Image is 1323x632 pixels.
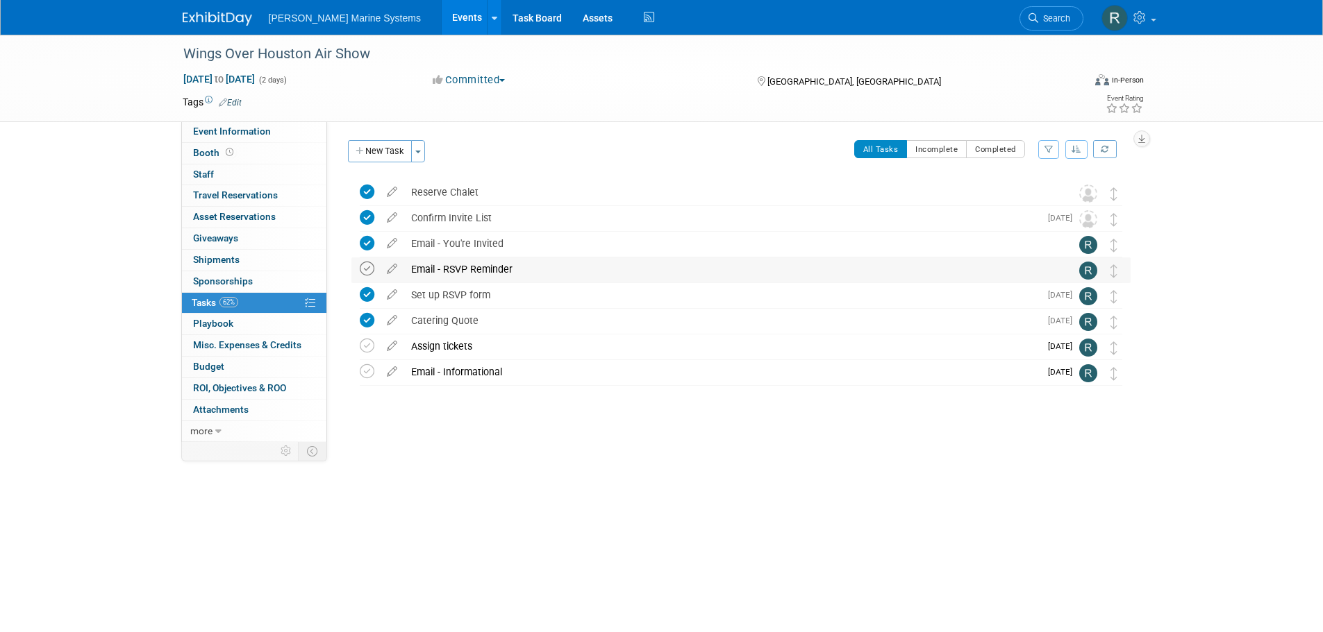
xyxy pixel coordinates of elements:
[193,404,249,415] span: Attachments
[380,366,404,378] a: edit
[428,73,510,87] button: Committed
[223,147,236,157] span: Booth not reserved yet
[404,206,1040,230] div: Confirm Invite List
[1095,74,1109,85] img: Format-Inperson.png
[182,357,326,377] a: Budget
[1038,13,1070,24] span: Search
[274,442,299,460] td: Personalize Event Tab Strip
[1110,316,1117,329] i: Move task
[1020,6,1083,31] a: Search
[182,421,326,442] a: more
[1079,185,1097,203] img: Unassigned
[182,143,326,164] a: Booth
[966,140,1025,158] button: Completed
[182,314,326,334] a: Playbook
[1110,367,1117,380] i: Move task
[219,297,238,307] span: 62%
[1048,213,1079,223] span: [DATE]
[1079,210,1097,228] img: Unassigned
[193,211,276,222] span: Asset Reservations
[182,185,326,206] a: Travel Reservations
[1048,341,1079,351] span: [DATE]
[1079,236,1097,254] img: Rachel Howard
[219,98,242,108] a: Edit
[404,232,1051,255] div: Email - You're Invited
[193,318,233,329] span: Playbook
[1079,364,1097,382] img: Rachel Howard
[190,425,213,436] span: more
[380,314,404,327] a: edit
[193,382,286,393] span: ROI, Objectives & ROO
[1110,239,1117,252] i: Move task
[380,263,404,275] a: edit
[193,339,301,350] span: Misc. Expenses & Credits
[1101,5,1128,31] img: Rachel Howard
[1079,287,1097,305] img: Rachel Howard
[380,237,404,250] a: edit
[906,140,967,158] button: Incomplete
[182,335,326,356] a: Misc. Expenses & Credits
[1048,290,1079,300] span: [DATE]
[1093,140,1117,158] a: Refresh
[1110,341,1117,355] i: Move task
[182,228,326,249] a: Giveaways
[1048,367,1079,377] span: [DATE]
[193,126,271,137] span: Event Information
[182,293,326,314] a: Tasks62%
[193,232,238,244] span: Giveaways
[1048,316,1079,325] span: [DATE]
[182,250,326,271] a: Shipments
[193,189,278,200] span: Travel Reservations
[183,73,256,85] span: [DATE] [DATE]
[183,95,242,109] td: Tags
[193,169,214,180] span: Staff
[1079,313,1097,331] img: Rachel Howard
[178,42,1063,67] div: Wings Over Houston Air Show
[767,76,941,87] span: [GEOGRAPHIC_DATA], [GEOGRAPHIC_DATA]
[404,334,1040,358] div: Assign tickets
[192,297,238,308] span: Tasks
[193,147,236,158] span: Booth
[404,309,1040,332] div: Catering Quote
[213,74,226,85] span: to
[1079,339,1097,357] img: Rachel Howard
[380,212,404,224] a: edit
[269,12,421,24] span: [PERSON_NAME] Marine Systems
[380,340,404,352] a: edit
[380,186,404,198] a: edit
[348,140,412,162] button: New Task
[854,140,908,158] button: All Tasks
[258,76,287,85] span: (2 days)
[193,361,224,372] span: Budget
[1110,264,1117,277] i: Move task
[183,12,252,26] img: ExhibitDay
[182,400,326,420] a: Attachments
[193,254,240,265] span: Shipments
[193,275,253,287] span: Sponsorships
[1110,187,1117,200] i: Move task
[1110,290,1117,303] i: Move task
[182,207,326,228] a: Asset Reservations
[182,271,326,292] a: Sponsorships
[298,442,326,460] td: Toggle Event Tabs
[182,121,326,142] a: Event Information
[1110,213,1117,226] i: Move task
[182,164,326,185] a: Staff
[380,289,404,301] a: edit
[404,180,1051,204] div: Reserve Chalet
[404,283,1040,307] div: Set up RSVP form
[1079,262,1097,280] img: Rachel Howard
[404,360,1040,384] div: Email - Informational
[1111,75,1144,85] div: In-Person
[182,378,326,399] a: ROI, Objectives & ROO
[1001,72,1145,93] div: Event Format
[1106,95,1143,102] div: Event Rating
[404,257,1051,281] div: Email - RSVP Reminder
